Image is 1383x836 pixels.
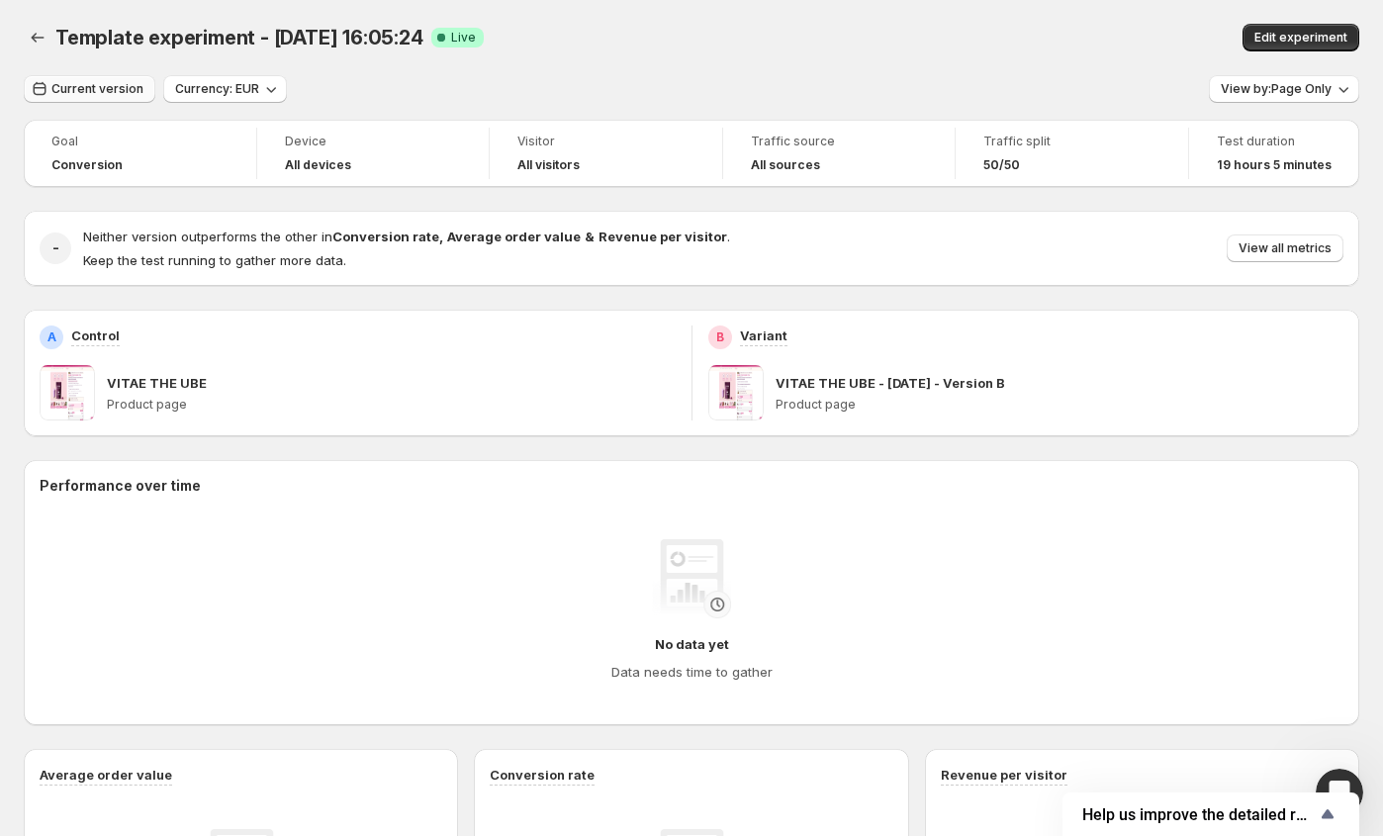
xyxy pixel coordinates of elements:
h4: All visitors [517,157,580,173]
h4: All sources [751,157,820,173]
iframe: Intercom live chat [1316,769,1363,816]
h4: Data needs time to gather [611,662,773,682]
textarea: Message… [17,606,379,640]
p: Control [71,325,120,345]
span: Device [285,134,462,149]
p: Product page [107,397,676,413]
p: Variant [740,325,787,345]
p: VITAE THE UBE - [DATE] - Version B [776,373,1005,393]
button: Gif picker [62,648,78,664]
h2: Performance over time [40,476,1343,496]
button: Show survey - Help us improve the detailed report for A/B campaigns [1082,802,1339,826]
span: Traffic split [983,134,1160,149]
div: Handy tips: Sharing your issue screenshots and page links helps us troubleshoot your issue faster [60,160,359,217]
a: Traffic split50/50 [983,132,1160,175]
span: View by: Page Only [1221,81,1332,97]
button: Edit experiment [1243,24,1359,51]
strong: Conversion rate [332,229,439,244]
span: Conversion [51,157,123,173]
a: DeviceAll devices [285,132,462,175]
button: go back [13,8,50,46]
a: GoalConversion [51,132,229,175]
img: VITAE THE UBE [40,365,95,420]
a: Traffic sourceAll sources [751,132,928,175]
span: Current version [51,81,143,97]
span: Live [451,30,476,46]
span: Goal [51,134,229,149]
span: View all metrics [1239,240,1332,256]
span: Edit experiment [1254,30,1347,46]
strong: & [585,229,595,244]
a: Test duration19 hours 5 minutes [1217,132,1332,175]
button: View by:Page Only [1209,75,1359,103]
span: Help us improve the detailed report for A/B campaigns [1082,805,1316,824]
button: Currency: EUR [163,75,287,103]
h2: A [47,329,56,345]
strong: Revenue per visitor [599,229,727,244]
span: Keep the test running to gather more data. [83,252,346,268]
span: Template experiment - [DATE] 16:05:24 [55,26,423,49]
img: No data yet [652,539,731,618]
p: Product page [776,397,1344,413]
span: Neither version outperforms the other in . [83,229,730,244]
h3: Conversion rate [490,765,595,785]
strong: , [439,229,443,244]
div: Close [347,8,383,44]
a: VisitorAll visitors [517,132,694,175]
h4: All devices [285,157,351,173]
button: Emoji picker [31,648,46,664]
span: 19 hours 5 minutes [1217,157,1332,173]
img: Profile image for Antony [56,11,88,43]
button: Current version [24,75,155,103]
h1: GemX: CRO & A/B Testing [96,10,294,25]
span: Traffic source [751,134,928,149]
button: Home [310,8,347,46]
h3: Revenue per visitor [941,765,1067,785]
button: Upload attachment [94,648,110,664]
button: Send a message… [339,640,371,672]
h2: B [716,329,724,345]
h2: - [52,238,59,258]
span: 50/50 [983,157,1020,173]
button: View all metrics [1227,234,1343,262]
h3: Average order value [40,765,172,785]
h4: No data yet [655,634,729,654]
span: Visitor [517,134,694,149]
span: Currency: EUR [175,81,259,97]
span: Test duration [1217,134,1332,149]
img: VITAE THE UBE - 22.08.25 - Version B [708,365,764,420]
button: Back [24,24,51,51]
p: VITAE THE UBE [107,373,207,393]
p: Back [DATE] [112,25,191,45]
strong: Average order value [447,229,581,244]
